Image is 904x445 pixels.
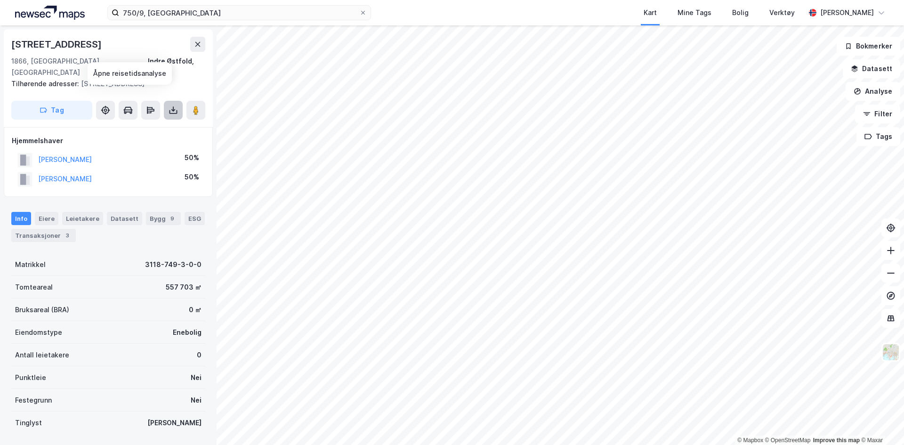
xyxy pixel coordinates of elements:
div: Kontrollprogram for chat [857,400,904,445]
img: Z [882,343,900,361]
div: Mine Tags [678,7,711,18]
div: Hjemmelshaver [12,135,205,146]
input: Søk på adresse, matrikkel, gårdeiere, leietakere eller personer [119,6,359,20]
div: 50% [185,152,199,163]
div: Indre Østfold, 749/3 [148,56,205,78]
div: [STREET_ADDRESS] [11,37,104,52]
div: Bygg [146,212,181,225]
div: 557 703 ㎡ [166,282,202,293]
iframe: Chat Widget [857,400,904,445]
div: Eiendomstype [15,327,62,338]
button: Bokmerker [837,37,900,56]
div: Nei [191,395,202,406]
div: ESG [185,212,205,225]
button: Tag [11,101,92,120]
div: 1866, [GEOGRAPHIC_DATA], [GEOGRAPHIC_DATA] [11,56,148,78]
div: Eiere [35,212,58,225]
a: OpenStreetMap [765,437,811,444]
div: [PERSON_NAME] [820,7,874,18]
div: Tomteareal [15,282,53,293]
div: 3118-749-3-0-0 [145,259,202,270]
div: Kart [644,7,657,18]
div: Festegrunn [15,395,52,406]
button: Datasett [843,59,900,78]
div: 9 [168,214,177,223]
div: Punktleie [15,372,46,383]
div: Nei [191,372,202,383]
div: [PERSON_NAME] [147,417,202,429]
div: Transaksjoner [11,229,76,242]
div: Tinglyst [15,417,42,429]
div: Antall leietakere [15,349,69,361]
div: Leietakere [62,212,103,225]
button: Analyse [846,82,900,101]
div: 0 ㎡ [189,304,202,316]
div: 3 [63,231,72,240]
div: Enebolig [173,327,202,338]
span: Tilhørende adresser: [11,80,81,88]
div: [STREET_ADDRESS] [11,78,198,89]
div: Bruksareal (BRA) [15,304,69,316]
div: Datasett [107,212,142,225]
img: logo.a4113a55bc3d86da70a041830d287a7e.svg [15,6,85,20]
div: 50% [185,171,199,183]
div: 0 [197,349,202,361]
div: Matrikkel [15,259,46,270]
div: Bolig [732,7,749,18]
a: Mapbox [737,437,763,444]
a: Improve this map [813,437,860,444]
div: Verktøy [769,7,795,18]
button: Filter [855,105,900,123]
button: Tags [856,127,900,146]
div: Info [11,212,31,225]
